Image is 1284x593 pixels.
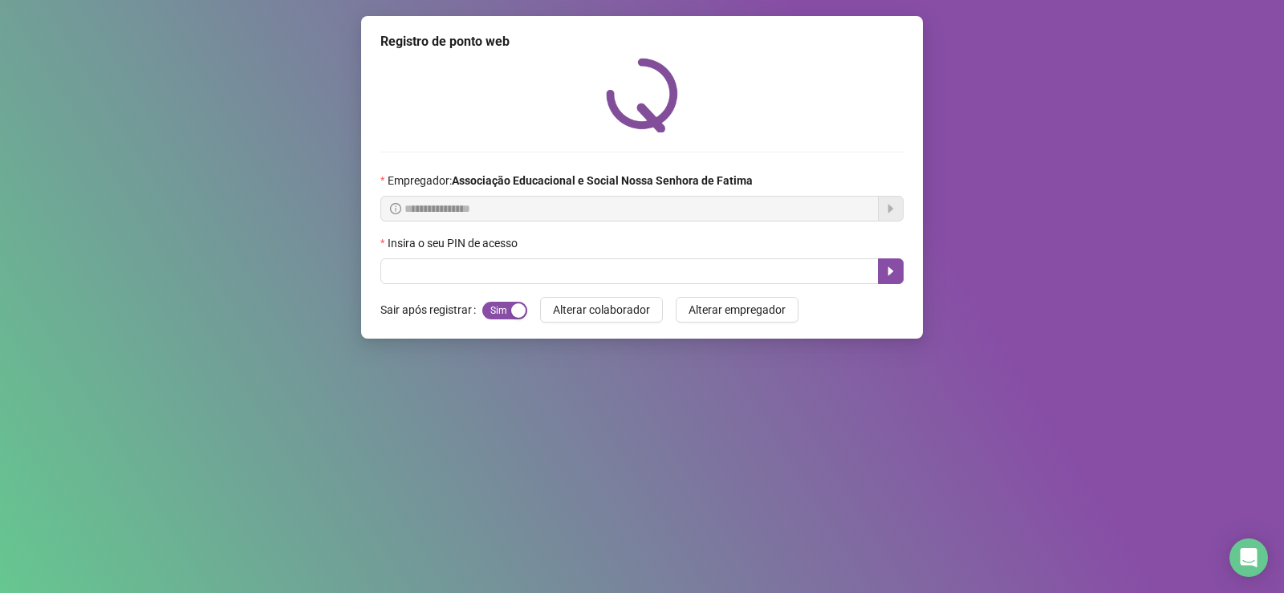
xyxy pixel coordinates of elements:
[689,301,786,319] span: Alterar empregador
[380,234,528,252] label: Insira o seu PIN de acesso
[606,58,678,132] img: QRPoint
[388,172,753,189] span: Empregador :
[1229,538,1268,577] div: Open Intercom Messenger
[884,265,897,278] span: caret-right
[380,297,482,323] label: Sair após registrar
[380,32,904,51] div: Registro de ponto web
[540,297,663,323] button: Alterar colaborador
[553,301,650,319] span: Alterar colaborador
[676,297,798,323] button: Alterar empregador
[452,174,753,187] strong: Associação Educacional e Social Nossa Senhora de Fatima
[390,203,401,214] span: info-circle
